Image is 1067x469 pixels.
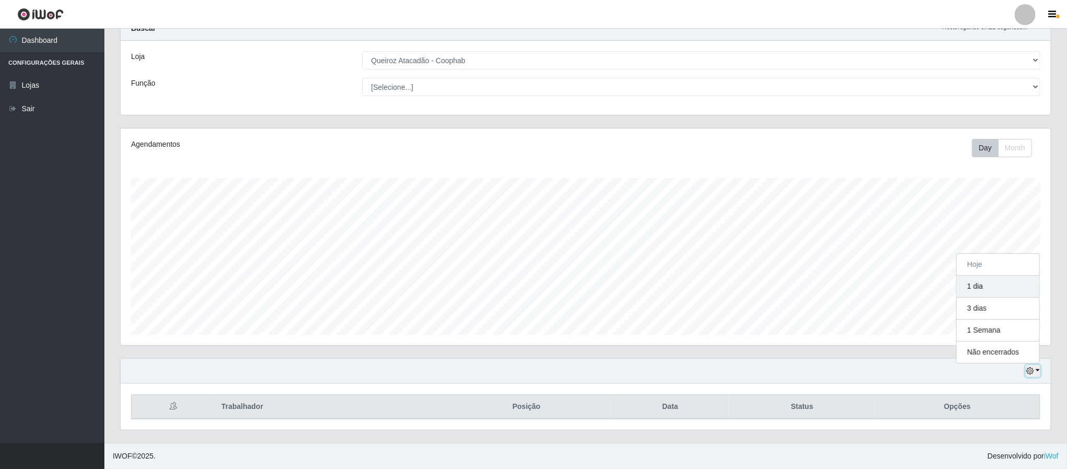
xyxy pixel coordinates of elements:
button: 1 Semana [957,320,1039,342]
div: First group [972,139,1032,157]
div: Agendamentos [131,139,501,150]
th: Data [611,395,730,419]
span: © 2025 . [113,451,156,462]
button: Hoje [957,254,1039,276]
label: Função [131,78,156,89]
th: Opções [875,395,1040,419]
th: Posição [442,395,611,419]
button: 3 dias [957,298,1039,320]
span: Desenvolvido por [988,451,1059,462]
span: IWOF [113,452,132,460]
button: 1 dia [957,276,1039,298]
a: iWof [1044,452,1059,460]
button: Day [972,139,999,157]
label: Loja [131,51,145,62]
th: Trabalhador [215,395,442,419]
button: Não encerrados [957,342,1039,363]
img: CoreUI Logo [17,8,64,21]
th: Status [729,395,875,419]
button: Month [998,139,1032,157]
div: Toolbar with button groups [972,139,1040,157]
